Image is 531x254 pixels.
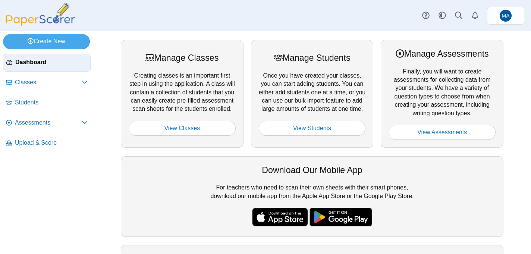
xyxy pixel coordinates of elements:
[3,114,91,132] a: Assessments
[259,121,366,136] a: View Students
[129,52,236,64] div: Manage Classes
[15,139,88,147] span: Upload & Score
[129,121,236,136] a: View Classes
[389,48,496,60] div: Manage Assessments
[3,74,91,92] a: Classes
[3,34,90,49] a: Create New
[259,52,366,64] div: Manage Students
[121,40,243,148] div: Creating classes is an important first step in using the application. A class will contain a coll...
[15,78,82,87] span: Classes
[502,13,510,18] span: Marymount Admissions
[500,10,512,22] span: Marymount Admissions
[15,119,82,127] span: Assessments
[121,156,503,237] div: For teachers who need to scan their own sheets with their smart phones, download our mobile app f...
[381,40,503,148] div: Finally, you will want to create assessments for collecting data from your students. We have a va...
[251,40,374,148] div: Once you have created your classes, you can start adding students. You can either add students on...
[3,134,91,152] a: Upload & Score
[467,7,483,24] a: Alerts
[310,208,372,226] img: google-play-badge.png
[3,3,78,26] img: PaperScorer
[129,164,496,176] div: Download Our Mobile App
[3,94,91,112] a: Students
[15,58,87,66] span: Dashboard
[15,98,88,107] span: Students
[3,54,91,72] a: Dashboard
[3,21,78,27] a: PaperScorer
[252,208,308,226] img: apple-store-badge.svg
[389,125,496,140] a: View Assessments
[487,7,524,25] a: Marymount Admissions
